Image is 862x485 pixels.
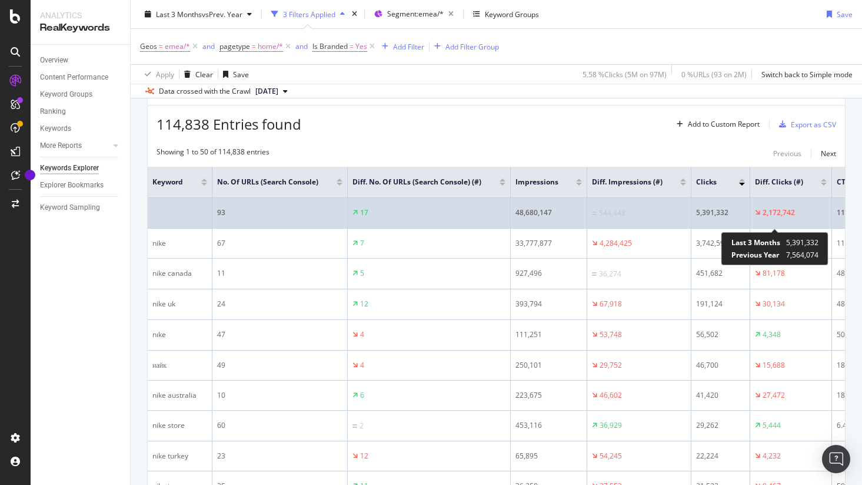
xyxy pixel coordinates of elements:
[761,69,853,79] div: Switch back to Simple mode
[258,38,283,55] span: home/*
[515,451,582,461] div: 65,895
[217,390,342,401] div: 10
[837,177,862,187] span: CTR
[252,41,256,51] span: =
[140,65,174,84] button: Apply
[202,41,215,51] div: and
[40,179,104,192] div: Explorer Bookmarks
[515,238,582,249] div: 33,777,877
[152,268,207,279] div: nike canada
[140,5,257,24] button: Last 3 MonthsvsPrev. Year
[600,390,622,401] div: 46,602
[763,207,795,218] div: 2,172,742
[360,451,368,461] div: 12
[696,420,745,431] div: 29,262
[696,238,745,249] div: 3,742,592
[387,9,444,19] span: Segment: emea/*
[152,177,184,187] span: Keyword
[350,8,360,20] div: times
[295,41,308,51] div: and
[696,390,745,401] div: 41,420
[159,41,163,51] span: =
[251,84,292,98] button: [DATE]
[763,329,781,340] div: 4,348
[40,105,122,118] a: Ranking
[696,360,745,371] div: 46,700
[592,212,597,215] img: Equal
[763,360,785,371] div: 15,688
[219,41,250,51] span: pagetype
[140,41,157,51] span: Geos
[370,5,458,24] button: Segment:emea/*
[233,69,249,79] div: Save
[774,115,836,134] button: Export as CSV
[763,299,785,309] div: 30,134
[40,21,121,35] div: RealKeywords
[217,268,342,279] div: 11
[377,39,424,54] button: Add Filter
[40,202,100,214] div: Keyword Sampling
[731,237,780,248] span: Last 3 Months
[217,329,342,340] div: 47
[40,71,108,84] div: Content Performance
[360,238,364,249] div: 7
[360,329,364,340] div: 4
[360,390,364,401] div: 6
[763,420,781,431] div: 5,444
[515,360,582,371] div: 250,101
[40,123,71,135] div: Keywords
[40,179,122,192] a: Explorer Bookmarks
[217,299,342,309] div: 24
[696,177,721,187] span: Clicks
[352,424,357,428] img: Equal
[763,390,785,401] div: 27,472
[152,390,207,401] div: nike australia
[786,237,818,248] span: 5,391,332
[583,69,667,79] div: 5.58 % Clicks ( 5M on 97M )
[40,202,122,214] a: Keyword Sampling
[40,140,82,152] div: More Reports
[40,105,66,118] div: Ranking
[179,65,213,84] button: Clear
[40,9,121,21] div: Analytics
[40,162,99,174] div: Keywords Explorer
[696,299,745,309] div: 191,124
[312,41,348,51] span: Is Branded
[445,41,499,51] div: Add Filter Group
[763,268,785,279] div: 81,178
[165,38,190,55] span: emea/*
[786,250,818,260] span: 7,564,074
[696,268,745,279] div: 451,682
[822,5,853,24] button: Save
[267,5,350,24] button: 3 Filters Applied
[217,451,342,461] div: 23
[360,268,364,279] div: 5
[592,272,597,276] img: Equal
[672,115,760,134] button: Add to Custom Report
[696,207,745,218] div: 5,391,332
[217,238,342,249] div: 67
[40,54,68,67] div: Overview
[763,451,781,461] div: 4,232
[837,9,853,19] div: Save
[152,299,207,309] div: nike uk
[217,207,342,218] div: 93
[821,147,836,161] button: Next
[355,38,367,55] span: Yes
[599,269,621,279] div: 36,274
[40,140,110,152] a: More Reports
[360,421,364,431] div: 2
[152,360,207,371] div: найк
[156,69,174,79] div: Apply
[600,329,622,340] div: 53,748
[40,123,122,135] a: Keywords
[600,420,622,431] div: 36,929
[515,268,582,279] div: 927,496
[600,299,622,309] div: 67,918
[791,120,836,130] div: Export as CSV
[468,5,544,24] button: Keyword Groups
[592,177,663,187] span: Diff. Impressions (#)
[25,170,35,180] div: Tooltip anchor
[217,177,319,187] span: No. of URLs (Search Console)
[515,299,582,309] div: 393,794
